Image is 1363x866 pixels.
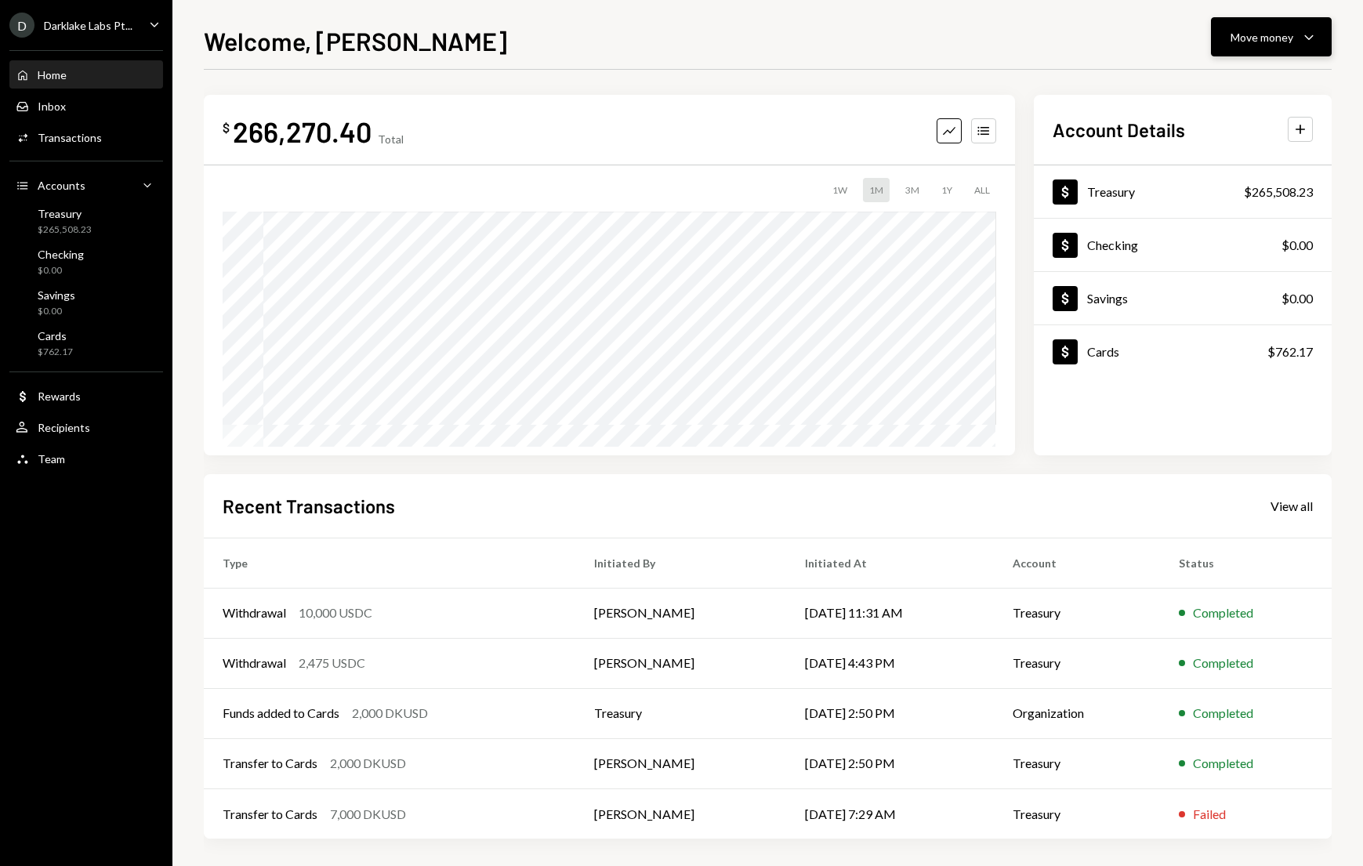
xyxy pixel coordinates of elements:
[786,638,994,688] td: [DATE] 4:43 PM
[994,688,1161,738] td: Organization
[299,603,372,622] div: 10,000 USDC
[786,738,994,788] td: [DATE] 2:50 PM
[786,688,994,738] td: [DATE] 2:50 PM
[204,538,575,588] th: Type
[575,638,786,688] td: [PERSON_NAME]
[9,171,163,199] a: Accounts
[38,248,84,261] div: Checking
[9,243,163,281] a: Checking$0.00
[575,788,786,839] td: [PERSON_NAME]
[38,421,90,434] div: Recipients
[994,538,1161,588] th: Account
[38,288,75,302] div: Savings
[1211,17,1332,56] button: Move money
[223,754,317,773] div: Transfer to Cards
[223,704,339,723] div: Funds added to Cards
[233,114,372,149] div: 266,270.40
[1034,219,1332,271] a: Checking$0.00
[1034,165,1332,218] a: Treasury$265,508.23
[1087,184,1135,199] div: Treasury
[786,538,994,588] th: Initiated At
[204,25,507,56] h1: Welcome, [PERSON_NAME]
[223,120,230,136] div: $
[1087,291,1128,306] div: Savings
[1193,704,1253,723] div: Completed
[1231,29,1293,45] div: Move money
[863,178,890,202] div: 1M
[9,413,163,441] a: Recipients
[38,264,84,277] div: $0.00
[1244,183,1313,201] div: $265,508.23
[38,131,102,144] div: Transactions
[9,202,163,240] a: Treasury$265,508.23
[1271,498,1313,514] div: View all
[38,305,75,318] div: $0.00
[935,178,959,202] div: 1Y
[38,452,65,466] div: Team
[575,538,786,588] th: Initiated By
[9,382,163,410] a: Rewards
[9,92,163,120] a: Inbox
[38,68,67,82] div: Home
[223,493,395,519] h2: Recent Transactions
[1271,497,1313,514] a: View all
[1034,325,1332,378] a: Cards$762.17
[38,223,92,237] div: $265,508.23
[330,805,406,824] div: 7,000 DKUSD
[575,738,786,788] td: [PERSON_NAME]
[9,60,163,89] a: Home
[223,603,286,622] div: Withdrawal
[826,178,854,202] div: 1W
[1087,344,1119,359] div: Cards
[352,704,428,723] div: 2,000 DKUSD
[38,390,81,403] div: Rewards
[9,123,163,151] a: Transactions
[38,329,73,342] div: Cards
[1053,117,1185,143] h2: Account Details
[1267,342,1313,361] div: $762.17
[38,100,66,113] div: Inbox
[223,654,286,672] div: Withdrawal
[38,346,73,359] div: $762.17
[299,654,365,672] div: 2,475 USDC
[1193,603,1253,622] div: Completed
[38,179,85,192] div: Accounts
[38,207,92,220] div: Treasury
[899,178,926,202] div: 3M
[9,13,34,38] div: D
[1034,272,1332,324] a: Savings$0.00
[1281,236,1313,255] div: $0.00
[9,444,163,473] a: Team
[9,284,163,321] a: Savings$0.00
[1281,289,1313,308] div: $0.00
[575,688,786,738] td: Treasury
[223,805,317,824] div: Transfer to Cards
[44,19,132,32] div: Darklake Labs Pt...
[1087,237,1138,252] div: Checking
[9,324,163,362] a: Cards$762.17
[1160,538,1332,588] th: Status
[1193,754,1253,773] div: Completed
[1193,805,1226,824] div: Failed
[994,588,1161,638] td: Treasury
[994,738,1161,788] td: Treasury
[1193,654,1253,672] div: Completed
[786,788,994,839] td: [DATE] 7:29 AM
[994,638,1161,688] td: Treasury
[575,588,786,638] td: [PERSON_NAME]
[330,754,406,773] div: 2,000 DKUSD
[968,178,996,202] div: ALL
[786,588,994,638] td: [DATE] 11:31 AM
[994,788,1161,839] td: Treasury
[378,132,404,146] div: Total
